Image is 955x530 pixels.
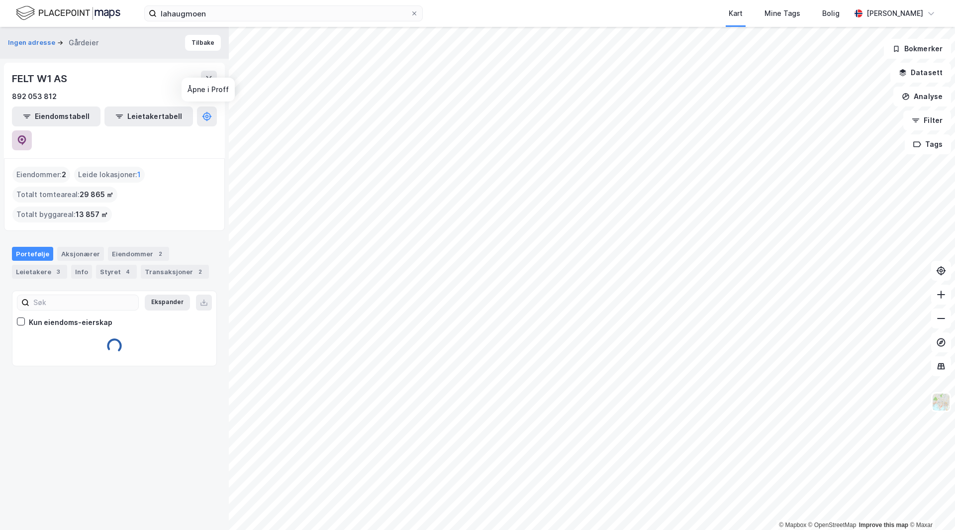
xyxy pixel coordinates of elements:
[905,134,951,154] button: Tags
[29,295,138,310] input: Søk
[123,267,133,277] div: 4
[108,247,169,261] div: Eiendommer
[29,317,112,328] div: Kun eiendoms-eierskap
[137,169,141,181] span: 1
[859,522,908,529] a: Improve this map
[12,187,117,203] div: Totalt tomteareal :
[903,110,951,130] button: Filter
[905,482,955,530] div: Kontrollprogram for chat
[12,106,100,126] button: Eiendomstabell
[808,522,857,529] a: OpenStreetMap
[62,169,66,181] span: 2
[905,482,955,530] iframe: Chat Widget
[884,39,951,59] button: Bokmerker
[893,87,951,106] button: Analyse
[12,91,57,103] div: 892 053 812
[104,106,193,126] button: Leietakertabell
[12,167,70,183] div: Eiendommer :
[74,167,145,183] div: Leide lokasjoner :
[8,38,57,48] button: Ingen adresse
[764,7,800,19] div: Mine Tags
[12,265,67,279] div: Leietakere
[779,522,806,529] a: Mapbox
[69,37,98,49] div: Gårdeier
[195,267,205,277] div: 2
[141,265,209,279] div: Transaksjoner
[57,247,104,261] div: Aksjonærer
[53,267,63,277] div: 3
[16,4,120,22] img: logo.f888ab2527a4732fd821a326f86c7f29.svg
[96,265,137,279] div: Styret
[106,338,122,354] img: spinner.a6d8c91a73a9ac5275cf975e30b51cfb.svg
[12,207,112,222] div: Totalt byggareal :
[729,7,743,19] div: Kart
[80,189,113,201] span: 29 865 ㎡
[145,295,190,311] button: Ekspander
[185,35,221,51] button: Tilbake
[866,7,923,19] div: [PERSON_NAME]
[12,247,53,261] div: Portefølje
[76,209,108,220] span: 13 857 ㎡
[71,265,92,279] div: Info
[155,249,165,259] div: 2
[822,7,840,19] div: Bolig
[932,393,951,412] img: Z
[890,63,951,83] button: Datasett
[157,6,410,21] input: Søk på adresse, matrikkel, gårdeiere, leietakere eller personer
[12,71,69,87] div: FELT W1 AS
